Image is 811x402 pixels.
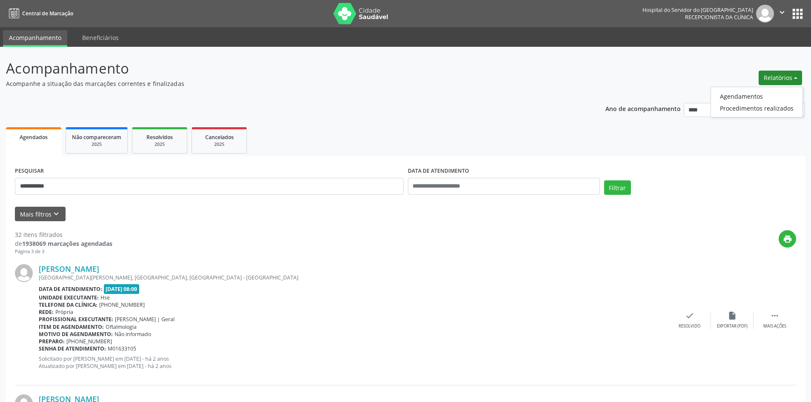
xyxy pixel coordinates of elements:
strong: 1938069 marcações agendadas [22,239,112,248]
img: img [15,264,33,282]
span: [DATE] 08:00 [104,284,140,294]
i: print [783,234,792,244]
p: Acompanhamento [6,58,565,79]
button: print [779,230,796,248]
button:  [774,5,790,23]
a: Agendamentos [711,90,802,102]
a: Central de Marcação [6,6,73,20]
i:  [777,8,787,17]
p: Acompanhe a situação das marcações correntes e finalizadas [6,79,565,88]
a: Procedimentos realizados [711,102,802,114]
a: Acompanhamento [3,30,67,47]
span: Cancelados [205,134,234,141]
b: Telefone da clínica: [39,301,97,308]
span: Central de Marcação [22,10,73,17]
i: check [685,311,694,320]
ul: Relatórios [711,87,803,117]
span: [PERSON_NAME] | Geral [115,316,175,323]
p: Ano de acompanhamento [605,103,681,114]
div: Página 3 de 3 [15,248,112,255]
div: de [15,239,112,248]
i:  [770,311,779,320]
div: Hospital do Servidor do [GEOGRAPHIC_DATA] [642,6,753,14]
span: Resolvidos [146,134,173,141]
div: Exportar (PDF) [717,323,748,329]
span: [PHONE_NUMBER] [66,338,112,345]
span: Oftalmologia [106,323,137,331]
i: insert_drive_file [728,311,737,320]
span: [PHONE_NUMBER] [99,301,145,308]
img: img [756,5,774,23]
span: Não compareceram [72,134,121,141]
span: Própria [55,308,73,316]
b: Profissional executante: [39,316,113,323]
span: Não informado [115,331,151,338]
i: keyboard_arrow_down [52,209,61,219]
b: Unidade executante: [39,294,99,301]
span: Agendados [20,134,48,141]
div: Resolvido [679,323,700,329]
b: Data de atendimento: [39,285,102,293]
label: PESQUISAR [15,165,44,178]
span: Hse [100,294,110,301]
b: Preparo: [39,338,65,345]
b: Rede: [39,308,54,316]
button: Mais filtroskeyboard_arrow_down [15,207,66,222]
a: [PERSON_NAME] [39,264,99,274]
label: DATA DE ATENDIMENTO [408,165,469,178]
button: Filtrar [604,180,631,195]
div: Mais ações [763,323,786,329]
span: M01633105 [108,345,136,352]
div: [GEOGRAPHIC_DATA][PERSON_NAME], [GEOGRAPHIC_DATA], [GEOGRAPHIC_DATA] - [GEOGRAPHIC_DATA] [39,274,668,281]
button: apps [790,6,805,21]
a: Beneficiários [76,30,125,45]
b: Motivo de agendamento: [39,331,113,338]
b: Item de agendamento: [39,323,104,331]
b: Senha de atendimento: [39,345,106,352]
span: Recepcionista da clínica [685,14,753,21]
div: 32 itens filtrados [15,230,112,239]
p: Solicitado por [PERSON_NAME] em [DATE] - há 2 anos Atualizado por [PERSON_NAME] em [DATE] - há 2 ... [39,355,668,370]
div: 2025 [72,141,121,148]
button: Relatórios [759,71,802,85]
div: 2025 [138,141,181,148]
div: 2025 [198,141,241,148]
